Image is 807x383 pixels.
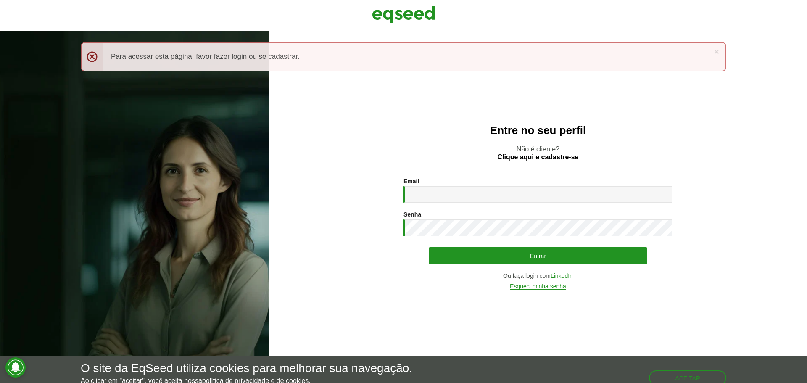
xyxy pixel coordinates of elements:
[510,283,566,290] a: Esqueci minha senha
[81,362,412,375] h5: O site da EqSeed utiliza cookies para melhorar sua navegação.
[286,145,790,161] p: Não é cliente?
[429,247,647,264] button: Entrar
[286,124,790,137] h2: Entre no seu perfil
[403,178,419,184] label: Email
[714,47,719,56] a: ×
[551,273,573,279] a: LinkedIn
[403,273,672,279] div: Ou faça login com
[81,42,726,71] div: Para acessar esta página, favor fazer login ou se cadastrar.
[372,4,435,25] img: EqSeed Logo
[403,211,421,217] label: Senha
[498,154,579,161] a: Clique aqui e cadastre-se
